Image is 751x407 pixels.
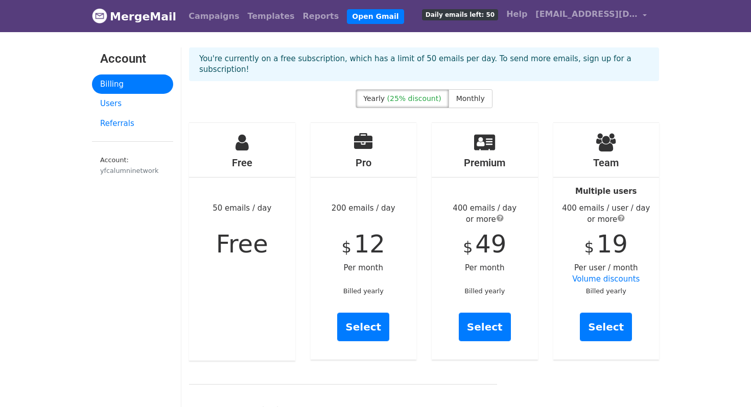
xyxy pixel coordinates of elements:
div: 400 emails / user / day or more [553,202,660,225]
img: MergeMail logo [92,8,107,23]
h4: Team [553,157,660,169]
div: 400 emails / day or more [432,202,538,225]
a: Templates [243,6,298,27]
div: 200 emails / day Per month [311,123,417,360]
a: Select [580,313,632,341]
small: Account: [100,156,165,175]
span: Free [216,230,268,258]
div: Per user / month [553,123,660,360]
a: Billing [92,74,173,94]
a: Campaigns [184,6,243,27]
a: Select [459,313,511,341]
p: You're currently on a free subscription, which has a limit of 50 emails per day. To send more ema... [199,54,649,75]
span: 49 [475,230,506,258]
span: [EMAIL_ADDRESS][DOMAIN_NAME] [535,8,638,20]
strong: Multiple users [575,187,637,196]
h4: Free [189,157,295,169]
a: Referrals [92,114,173,134]
small: Billed yearly [343,287,384,295]
a: Reports [299,6,343,27]
span: 12 [354,230,385,258]
a: Daily emails left: 50 [418,4,502,24]
a: MergeMail [92,6,176,27]
a: Select [337,313,389,341]
span: $ [584,238,594,256]
a: Help [502,4,531,24]
a: Open Gmail [347,9,404,24]
a: Volume discounts [572,274,640,284]
small: Billed yearly [464,287,505,295]
span: (25% discount) [387,94,441,103]
h4: Premium [432,157,538,169]
span: Monthly [456,94,485,103]
span: $ [342,238,351,256]
div: Per month [432,123,538,360]
div: 50 emails / day [189,123,295,361]
span: 19 [597,230,628,258]
small: Billed yearly [586,287,626,295]
h3: Account [100,52,165,66]
a: [EMAIL_ADDRESS][DOMAIN_NAME] [531,4,651,28]
div: yfcalumninetwork [100,166,165,175]
span: Yearly [363,94,385,103]
h4: Pro [311,157,417,169]
a: Users [92,94,173,114]
span: $ [463,238,473,256]
span: Daily emails left: 50 [422,9,498,20]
